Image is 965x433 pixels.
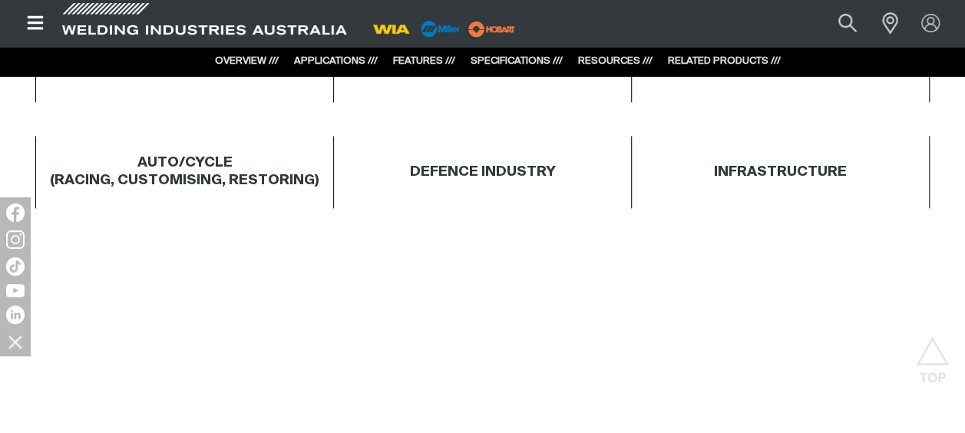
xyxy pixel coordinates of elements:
a: RESOURCES /// [578,56,653,66]
a: OVERVIEW /// [215,56,279,66]
a: APPLICATIONS /// [294,56,378,66]
a: RELATED PRODUCTS /// [668,56,781,66]
h4: AUTO/CYCLE (RACING, CUSTOMISING, RESTORING) [50,154,319,190]
button: Search products [821,6,874,41]
img: hide socials [2,329,28,355]
img: miller [464,18,520,41]
input: Product name or item number... [802,6,874,41]
img: Facebook [6,203,25,222]
button: Scroll to top [915,337,950,372]
img: Instagram [6,230,25,249]
h4: DEFENCE INDUSTRY [409,164,555,181]
h4: INFRASTRUCTURE [714,164,847,181]
a: FEATURES /// [393,56,455,66]
img: LinkedIn [6,306,25,324]
img: YouTube [6,284,25,297]
a: SPECIFICATIONS /// [471,56,563,66]
a: miller [464,23,520,35]
img: TikTok [6,257,25,276]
